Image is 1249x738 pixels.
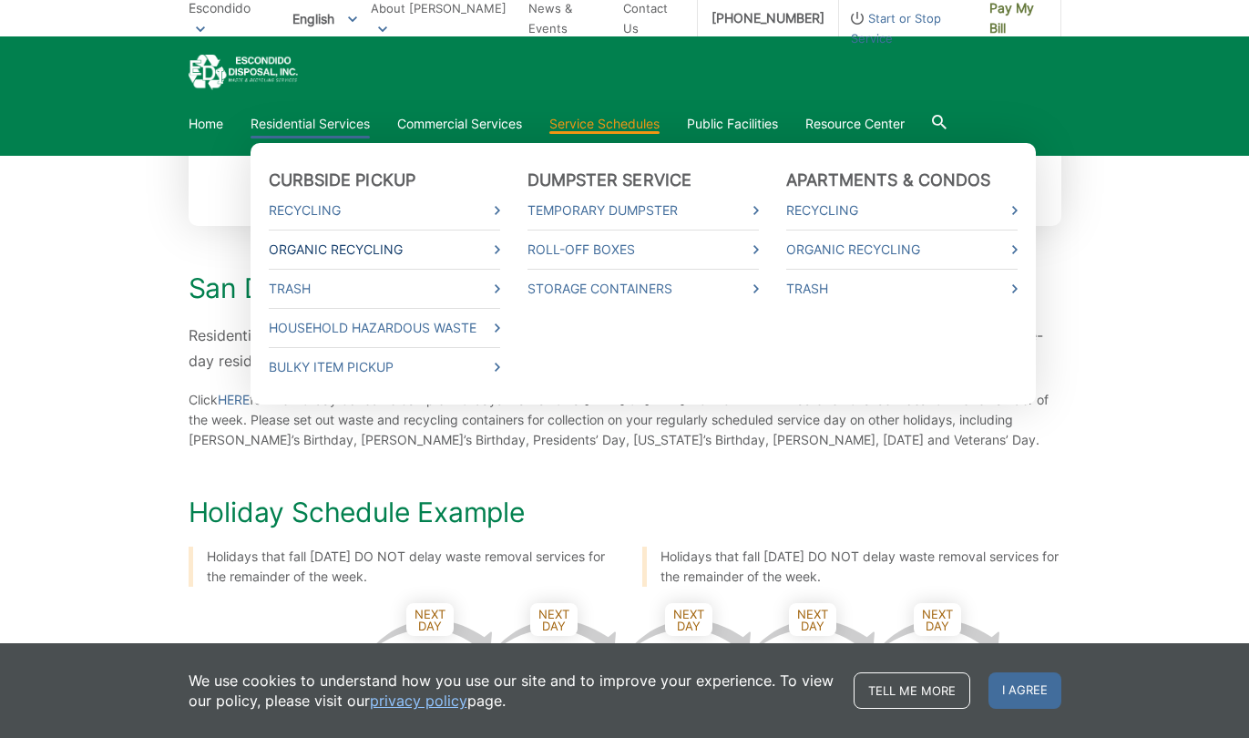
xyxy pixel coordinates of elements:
a: Storage Containers [527,279,759,299]
a: Trash [786,279,1018,299]
a: Roll-Off Boxes [527,240,759,260]
span: Next Day [789,603,836,636]
span: Next Day [665,603,712,636]
span: Next Day [530,603,578,636]
a: HERE [218,390,250,410]
span: English [279,4,371,34]
a: EDCD logo. Return to the homepage. [189,55,298,90]
a: Organic Recycling [786,240,1018,260]
a: Apartments & Condos [786,170,991,190]
a: Curbside Pickup [269,170,416,190]
span: I agree [988,672,1061,709]
p: We use cookies to understand how you use our site and to improve your experience. To view our pol... [189,671,835,711]
a: Organic Recycling [269,240,500,260]
a: Household Hazardous Waste [269,318,500,338]
a: Home [189,114,223,134]
a: Temporary Dumpster [527,200,759,220]
a: Resource Center [805,114,905,134]
a: Residential Services [251,114,370,134]
a: Public Facilities [687,114,778,134]
span: Next Day [406,603,454,636]
p: Click for the Holiday Schedule Sample. Holidays that fall on a [DATE] or [DATE] DO NOT DELAY wast... [189,390,1061,450]
p: Residential collection service will not be performed on the holidays listed under Holiday Schedul... [189,323,1061,374]
h2: San Diego County Customers [189,272,1061,304]
a: Service Schedules [549,114,660,134]
h2: Holiday Schedule Example [189,496,1061,528]
p: Holidays that fall [DATE] DO NOT delay waste removal services for the remainder of the week. [660,547,1061,587]
p: Holidays that fall [DATE] DO NOT delay waste removal services for the remainder of the week. [207,547,608,587]
a: privacy policy [370,691,467,711]
a: Bulky Item Pickup [269,357,500,377]
a: Trash [269,279,500,299]
a: Commercial Services [397,114,522,134]
a: Recycling [269,200,500,220]
a: Tell me more [854,672,970,709]
a: Recycling [786,200,1018,220]
a: Dumpster Service [527,170,692,190]
span: Next Day [914,603,961,636]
